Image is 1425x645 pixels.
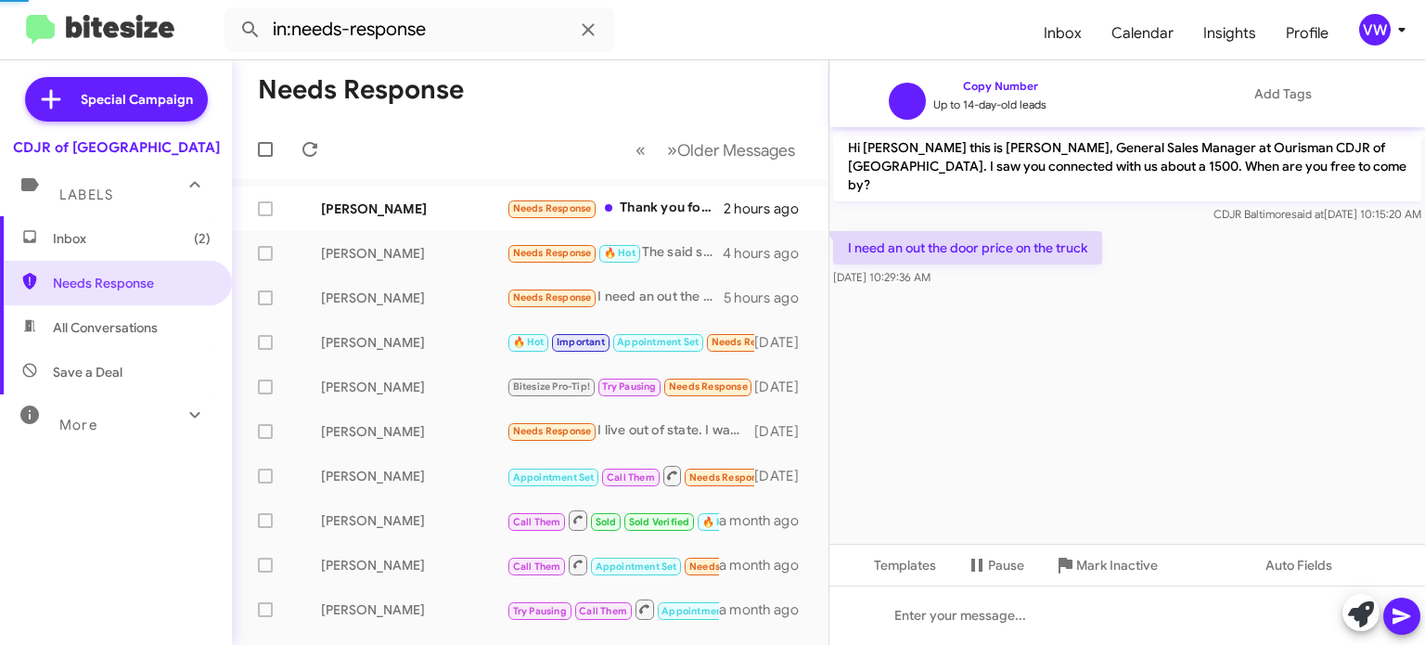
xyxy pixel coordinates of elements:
[689,471,768,484] span: Needs Response
[321,467,507,485] div: [PERSON_NAME]
[833,131,1421,201] p: Hi [PERSON_NAME] this is [PERSON_NAME], General Sales Manager at Ourisman CDJR of [GEOGRAPHIC_DAT...
[625,131,806,169] nav: Page navigation example
[712,336,790,348] span: Needs Response
[513,561,561,573] span: Call Them
[1254,77,1312,110] span: Add Tags
[596,561,677,573] span: Appointment Set
[321,244,507,263] div: [PERSON_NAME]
[194,229,211,248] span: (2)
[689,561,768,573] span: Needs Response
[507,376,754,397] div: Good afternoon so I spoke with the lender they are willing to settle for $1000 to release the lie...
[724,200,814,218] div: 2 hours ago
[1188,6,1271,60] a: Insights
[1200,77,1336,110] button: Add Tags
[579,605,627,617] span: Call Them
[1039,548,1173,582] button: Mark Inactive
[988,548,1024,582] span: Pause
[513,605,567,617] span: Try Pausing
[754,333,814,352] div: [DATE]
[607,471,655,484] span: Call Them
[321,289,507,307] div: [PERSON_NAME]
[723,244,814,263] div: 4 hours ago
[833,270,931,284] span: [DATE] 10:29:36 AM
[321,422,507,441] div: [PERSON_NAME]
[13,138,220,157] div: CDJR of [GEOGRAPHIC_DATA]
[81,90,193,109] span: Special Campaign
[754,378,814,396] div: [DATE]
[933,96,1046,114] span: Up to 14-day-old leads
[321,200,507,218] div: [PERSON_NAME]
[258,75,464,105] h1: Needs Response
[321,511,507,530] div: [PERSON_NAME]
[941,79,1038,93] a: Copy Number
[507,464,754,487] div: 4432641822
[1213,207,1421,221] span: CDJR Baltimore [DATE] 10:15:20 AM
[661,605,743,617] span: Appointment Set
[1076,548,1158,582] span: Mark Inactive
[507,420,754,442] div: I live out of state. I was looking for a price quote as the local dealership was still a little h...
[321,556,507,574] div: [PERSON_NAME]
[1343,14,1405,45] button: vw
[667,138,677,161] span: »
[604,247,635,259] span: 🔥 Hot
[656,131,806,169] button: Next
[513,381,590,393] span: Bitesize Pro-Tip!
[513,247,592,259] span: Needs Response
[507,242,723,264] div: The said something about the 21 has some kinds damage at the last minute after I came there and t...
[829,548,951,582] button: Templates
[513,471,595,484] span: Appointment Set
[635,138,646,161] span: «
[833,231,1102,264] p: I need an out the door price on the truck
[1029,6,1097,60] a: Inbox
[702,516,734,528] span: 🔥 Hot
[59,417,97,433] span: More
[225,7,614,52] input: Search
[513,291,592,303] span: Needs Response
[53,363,122,381] span: Save a Deal
[25,77,208,122] a: Special Campaign
[513,425,592,437] span: Needs Response
[59,187,113,203] span: Labels
[507,198,724,219] div: Thank you for reaching out. I have since found what I was looking for, so I will not be coming by...
[844,548,936,582] span: Templates
[321,333,507,352] div: [PERSON_NAME]
[624,131,657,169] button: Previous
[507,287,724,308] div: I need an out the door price on the truck
[602,381,656,393] span: Try Pausing
[53,318,158,337] span: All Conversations
[951,548,1039,582] button: Pause
[557,336,605,348] span: Important
[719,556,814,574] div: a month ago
[669,381,748,393] span: Needs Response
[513,516,561,528] span: Call Them
[596,516,617,528] span: Sold
[1271,6,1343,60] a: Profile
[513,336,545,348] span: 🔥 Hot
[719,511,814,530] div: a month ago
[629,516,690,528] span: Sold Verified
[507,553,719,576] div: Inbound Call
[53,229,211,248] span: Inbox
[724,289,814,307] div: 5 hours ago
[507,331,754,353] div: ok thxs
[507,598,719,621] div: Inbound Call
[1359,14,1391,45] div: vw
[513,202,592,214] span: Needs Response
[321,378,507,396] div: [PERSON_NAME]
[1251,548,1369,582] button: Auto Fields
[754,467,814,485] div: [DATE]
[617,336,699,348] span: Appointment Set
[754,422,814,441] div: [DATE]
[677,140,795,161] span: Older Messages
[321,600,507,619] div: [PERSON_NAME]
[1291,207,1324,221] span: said at
[507,509,719,532] div: You're welcome
[719,600,814,619] div: a month ago
[1097,6,1188,60] a: Calendar
[53,274,211,292] span: Needs Response
[1265,548,1354,582] span: Auto Fields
